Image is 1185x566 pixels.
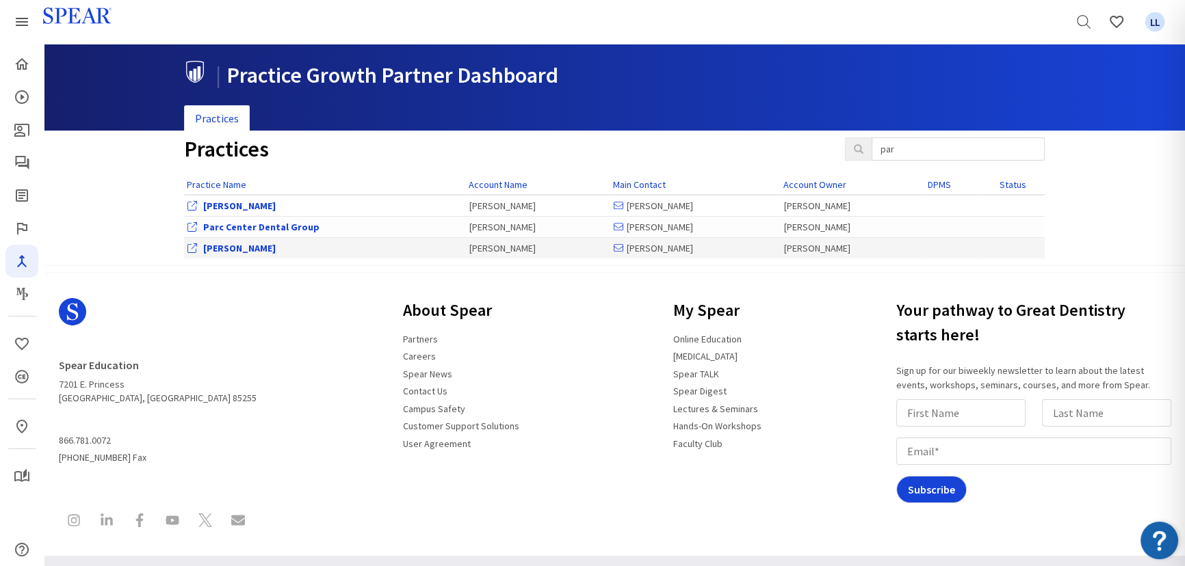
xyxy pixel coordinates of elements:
svg: Spear Logo [59,298,86,325]
div: [PERSON_NAME] [784,220,922,234]
a: Account Name [469,178,528,191]
a: Faculty Club Elite [5,212,38,245]
a: Faculty Club [665,432,731,455]
a: Spear Education on X [190,505,220,539]
div: [PERSON_NAME] [469,199,607,213]
a: Contact Us [395,379,456,403]
a: Online Education [665,327,750,351]
a: Spear Digest [5,179,38,212]
a: Favorites [1100,5,1133,38]
div: [PERSON_NAME] [469,220,607,234]
a: Contact Spear Education [223,505,253,539]
a: My Study Club [5,460,38,493]
input: Search Practices [872,137,1045,161]
input: Last Name [1042,399,1171,427]
h1: Practice Growth Partner Dashboard [184,61,1034,87]
input: Subscribe [896,476,967,503]
a: Spear Education on Facebook [125,505,155,539]
a: Lectures & Seminars [665,397,766,420]
a: [MEDICAL_DATA] [665,345,746,368]
input: Email* [896,437,1171,465]
h3: Your pathway to Great Dentistry starts here! [896,293,1177,353]
div: [PERSON_NAME] [469,241,607,255]
div: [PERSON_NAME] [614,199,777,213]
h1: Practices [184,137,824,161]
a: Spear Logo [59,293,257,342]
a: Partners [395,327,446,351]
p: Sign up for our biweekly newsletter to learn about the latest events, workshops, seminars, course... [896,364,1177,392]
a: Navigator Pro [5,245,38,278]
a: Practices [184,105,250,132]
input: First Name [896,399,1026,427]
a: Careers [395,345,444,368]
a: CE Credits [5,360,38,393]
address: 7201 E. Princess [GEOGRAPHIC_DATA], [GEOGRAPHIC_DATA] 85255 [59,353,257,405]
div: [PERSON_NAME] [784,241,922,255]
a: Spear Digest [665,379,735,403]
a: Practice Name [187,178,246,191]
a: 866.781.0072 [59,429,119,453]
span: | [216,62,221,89]
a: Spear TALK [665,362,727,386]
a: Status [1000,178,1026,191]
a: Main Contact [613,178,666,191]
h3: About Spear [395,293,528,328]
a: User Agreement [395,432,479,455]
a: In-Person & Virtual [5,410,38,443]
a: Home [5,48,38,81]
a: Favorites [5,327,38,360]
a: Spear Education on LinkedIn [92,505,122,539]
a: View Office Dashboard [203,221,320,233]
a: Spear Education on YouTube [157,505,187,539]
div: [PERSON_NAME] [784,199,922,213]
a: Customer Support Solutions [395,414,528,437]
a: DPMS [927,178,950,191]
a: Hands-On Workshops [665,414,770,437]
a: Spear Products [5,5,38,38]
button: Open Resource Center [1141,522,1178,559]
a: Account Owner [783,178,846,191]
a: Spear News [395,362,460,386]
a: Masters Program [5,278,38,310]
img: Resource Center badge [1141,522,1178,559]
a: Campus Safety [395,397,473,420]
a: Courses [5,81,38,113]
span: [PHONE_NUMBER] Fax [59,429,257,464]
div: [PERSON_NAME] [614,241,777,255]
a: View Office Dashboard [203,200,276,212]
a: View Office Dashboard [203,242,276,254]
a: Patient Education [5,113,38,146]
span: LL [1145,12,1165,32]
div: [PERSON_NAME] [614,220,777,234]
a: Spear Education on Instagram [59,505,89,539]
a: Spear Education [59,353,147,377]
a: Spear Talk [5,146,38,179]
a: Favorites [1138,5,1171,38]
a: Search [1067,5,1100,38]
a: Help [5,533,38,566]
h3: My Spear [665,293,770,328]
